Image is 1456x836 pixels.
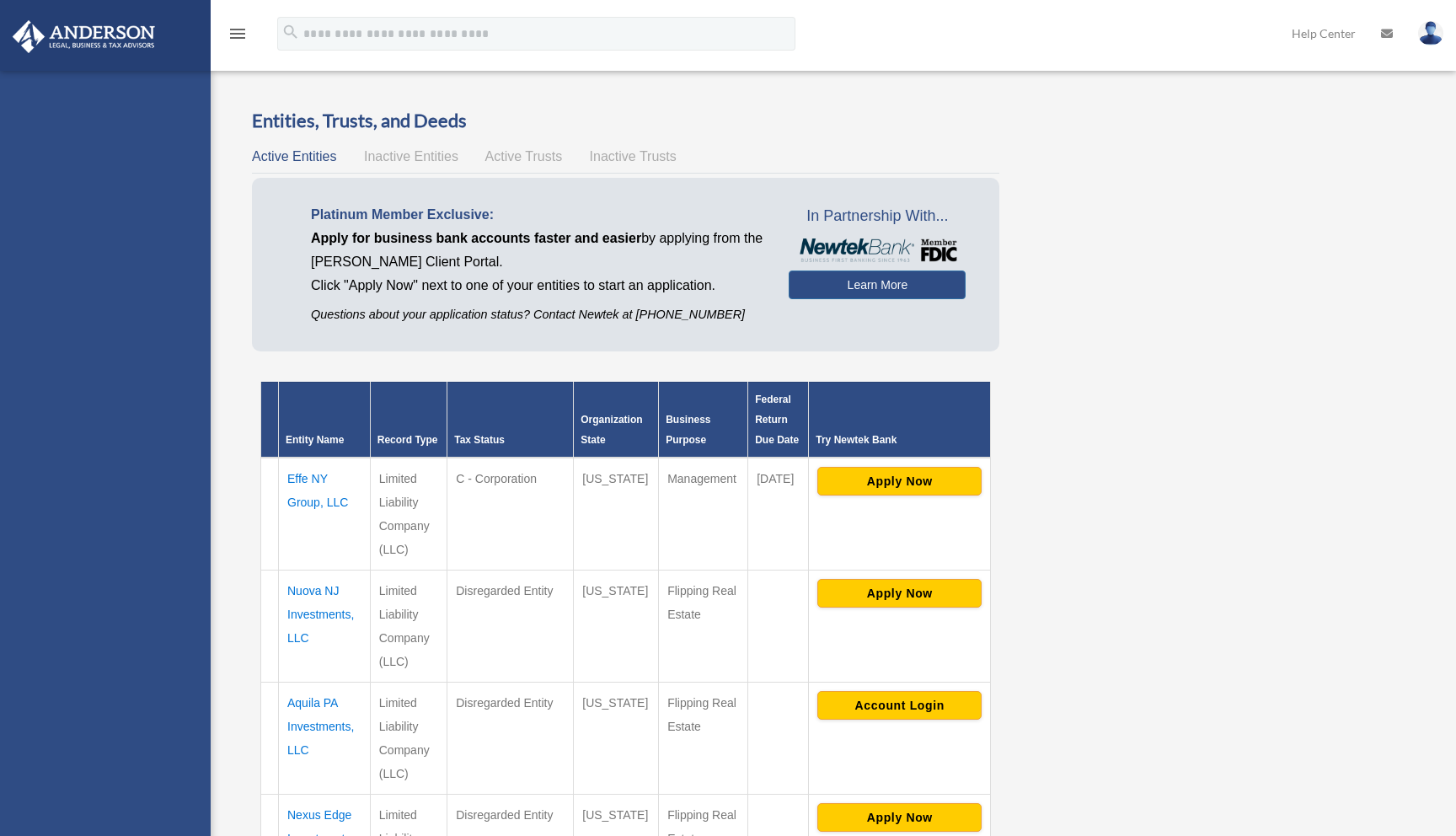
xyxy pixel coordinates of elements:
[659,382,748,458] th: Business Purpose
[590,149,677,163] span: Inactive Trusts
[817,697,982,710] a: Account Login
[574,570,659,682] td: [US_STATE]
[311,304,763,325] p: Questions about your application status? Contact Newtek at [PHONE_NUMBER]
[574,382,659,458] th: Organization State
[364,149,458,163] span: Inactive Entities
[252,149,336,163] span: Active Entities
[817,803,982,832] button: Apply Now
[447,682,574,794] td: Disregarded Entity
[659,458,748,571] td: Management
[659,570,748,682] td: Flipping Real Estate
[817,579,982,608] button: Apply Now
[816,430,983,450] div: Try Newtek Bank
[789,271,966,299] a: Learn More
[227,24,248,44] i: menu
[311,227,763,274] p: by applying from the [PERSON_NAME] Client Portal.
[279,458,371,571] td: Effe NY Group, LLC
[1418,21,1443,46] img: User Pic
[748,382,809,458] th: Federal Return Due Date
[370,458,447,571] td: Limited Liability Company (LLC)
[370,682,447,794] td: Limited Liability Company (LLC)
[279,682,371,794] td: Aquila PA Investments, LLC
[279,570,371,682] td: Nuova NJ Investments, LLC
[252,108,999,134] h3: Entities, Trusts, and Deeds
[447,458,574,571] td: C - Corporation
[789,203,966,230] span: In Partnership With...
[659,682,748,794] td: Flipping Real Estate
[279,382,371,458] th: Entity Name
[748,458,809,571] td: [DATE]
[311,203,763,227] p: Platinum Member Exclusive:
[574,682,659,794] td: [US_STATE]
[817,691,982,720] button: Account Login
[574,458,659,571] td: [US_STATE]
[817,467,982,496] button: Apply Now
[8,20,160,53] img: Anderson Advisors Platinum Portal
[227,29,248,44] a: menu
[311,231,641,245] span: Apply for business bank accounts faster and easier
[311,274,763,297] p: Click "Apply Now" next to one of your entities to start an application.
[447,570,574,682] td: Disregarded Entity
[281,23,300,41] i: search
[797,238,957,262] img: NewtekBankLogoSM.png
[370,382,447,458] th: Record Type
[447,382,574,458] th: Tax Status
[370,570,447,682] td: Limited Liability Company (LLC)
[485,149,563,163] span: Active Trusts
